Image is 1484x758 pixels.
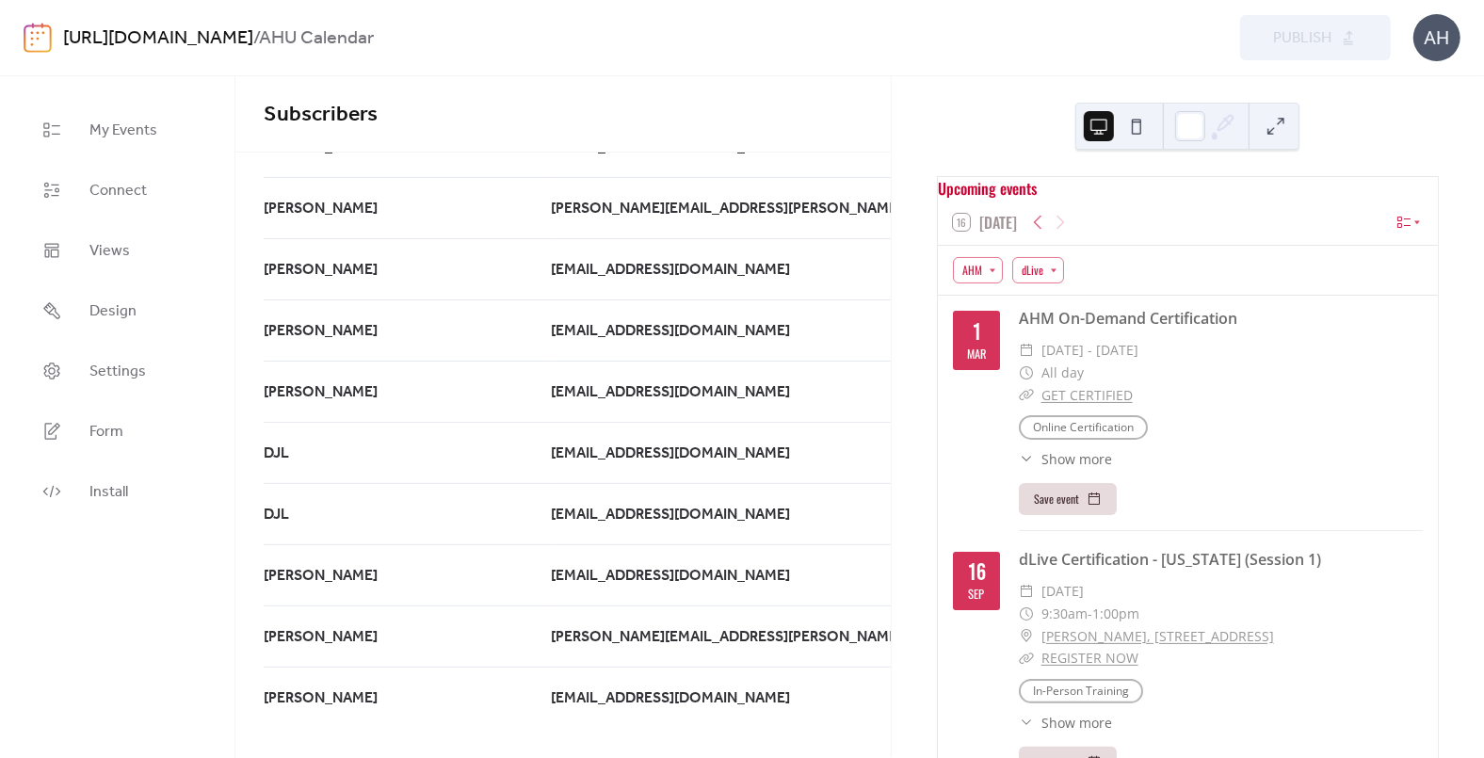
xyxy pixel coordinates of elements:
span: Form [89,421,123,444]
a: Design [28,285,206,336]
span: [DATE] [1041,580,1084,603]
span: My Events [89,120,157,142]
div: ​ [1019,362,1034,384]
span: [EMAIL_ADDRESS][DOMAIN_NAME] [551,687,790,710]
span: [PERSON_NAME] [264,320,378,343]
a: GET CERTIFIED [1041,386,1133,404]
div: 1 [972,321,981,345]
span: [PERSON_NAME] [264,687,378,710]
b: AHU Calendar [259,21,374,56]
span: [PERSON_NAME] [264,626,378,649]
a: [PERSON_NAME], [STREET_ADDRESS] [1041,625,1274,648]
div: ​ [1019,647,1034,669]
span: Settings [89,361,146,383]
span: 9:30am [1041,603,1088,625]
span: [EMAIL_ADDRESS][DOMAIN_NAME] [551,259,790,282]
a: My Events [28,105,206,155]
span: Show more [1041,713,1112,733]
a: REGISTER NOW [1041,649,1138,667]
span: All day [1041,362,1084,384]
div: ​ [1019,339,1034,362]
span: [PERSON_NAME][EMAIL_ADDRESS][PERSON_NAME][DOMAIN_NAME] [551,198,1018,220]
span: [PERSON_NAME] [264,381,378,404]
a: Connect [28,165,206,216]
span: [EMAIL_ADDRESS][DOMAIN_NAME] [551,381,790,404]
span: DJL [264,443,289,465]
div: Mar [967,348,986,361]
div: ​ [1019,625,1034,648]
span: [DATE] - [DATE] [1041,339,1138,362]
div: ​ [1019,713,1034,733]
div: Upcoming events [938,177,1438,200]
span: [PERSON_NAME][EMAIL_ADDRESS][PERSON_NAME][DOMAIN_NAME] [551,626,1018,649]
a: Form [28,406,206,457]
b: / [253,21,259,56]
a: AHM On-Demand Certification [1019,308,1237,329]
a: dLive Certification - [US_STATE] (Session 1) [1019,549,1321,570]
div: ​ [1019,603,1034,625]
span: Install [89,481,128,504]
span: Show more [1041,449,1112,469]
span: [PERSON_NAME] [264,198,378,220]
a: [URL][DOMAIN_NAME] [63,21,253,56]
span: [EMAIL_ADDRESS][DOMAIN_NAME] [551,565,790,588]
span: Subscribers [264,94,378,136]
span: DJL [264,504,289,526]
a: Install [28,466,206,517]
span: [EMAIL_ADDRESS][DOMAIN_NAME] [551,504,790,526]
span: 1:00pm [1092,603,1139,625]
div: ​ [1019,580,1034,603]
div: 16 [967,561,986,585]
span: [EMAIL_ADDRESS][DOMAIN_NAME] [551,443,790,465]
button: ​Show more [1019,713,1112,733]
div: ​ [1019,384,1034,407]
span: Design [89,300,137,323]
a: Views [28,225,206,276]
img: logo [24,23,52,53]
span: [PERSON_NAME] [264,259,378,282]
span: Connect [89,180,147,202]
div: AH [1413,14,1460,61]
a: Settings [28,346,206,396]
div: Sep [968,589,984,601]
span: [PERSON_NAME] [264,565,378,588]
button: ​Show more [1019,449,1112,469]
button: Save event [1019,483,1117,515]
span: - [1088,603,1092,625]
span: Views [89,240,130,263]
span: [EMAIL_ADDRESS][DOMAIN_NAME] [551,320,790,343]
div: ​ [1019,449,1034,469]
